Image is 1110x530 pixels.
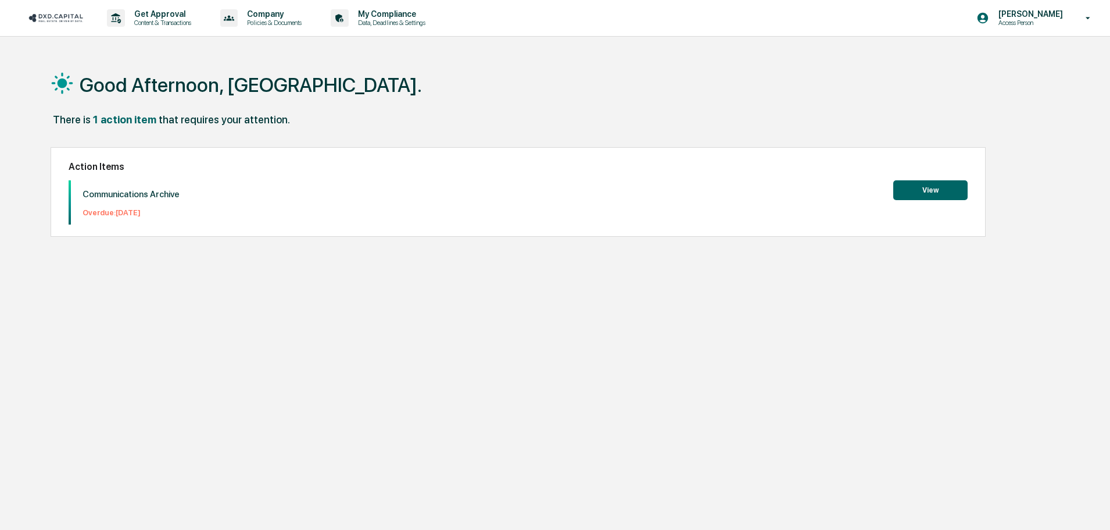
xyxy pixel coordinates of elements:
p: My Compliance [349,9,431,19]
button: View [893,180,968,200]
p: Overdue: [DATE] [83,208,180,217]
p: Company [238,9,307,19]
p: Data, Deadlines & Settings [349,19,431,27]
a: View [893,184,968,195]
div: that requires your attention. [159,113,290,126]
p: Content & Transactions [125,19,197,27]
p: Get Approval [125,9,197,19]
p: Access Person [989,19,1069,27]
p: [PERSON_NAME] [989,9,1069,19]
p: Policies & Documents [238,19,307,27]
div: There is [53,113,91,126]
img: logo [28,12,84,23]
div: 1 action item [93,113,156,126]
h2: Action Items [69,161,968,172]
p: Communications Archive [83,189,180,200]
h1: Good Afternoon, [GEOGRAPHIC_DATA]. [80,73,422,97]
